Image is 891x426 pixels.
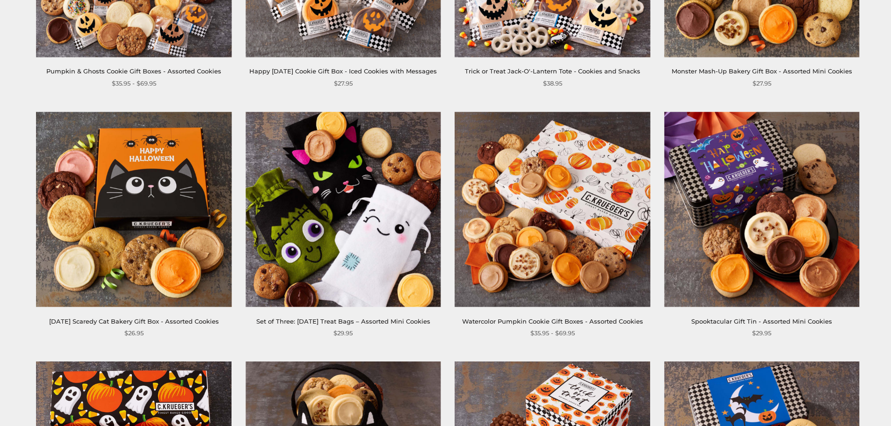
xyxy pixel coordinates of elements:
[691,318,832,325] a: Spooktacular Gift Tin - Assorted Mini Cookies
[46,67,221,75] a: Pumpkin & Ghosts Cookie Gift Boxes - Assorted Cookies
[246,112,441,307] img: Set of Three: Halloween Treat Bags – Assorted Mini Cookies
[465,67,640,75] a: Trick or Treat Jack-O'-Lantern Tote - Cookies and Snacks
[7,390,97,419] iframe: Sign Up via Text for Offers
[112,79,156,88] span: $35.95 - $69.95
[455,112,650,307] img: Watercolor Pumpkin Cookie Gift Boxes - Assorted Cookies
[49,318,219,325] a: [DATE] Scaredy Cat Bakery Gift Box - Assorted Cookies
[753,79,771,88] span: $27.95
[36,112,232,307] img: Halloween Scaredy Cat Bakery Gift Box - Assorted Cookies
[752,328,771,338] span: $29.95
[672,67,852,75] a: Monster Mash-Up Bakery Gift Box - Assorted Mini Cookies
[530,328,575,338] span: $35.95 - $69.95
[249,67,437,75] a: Happy [DATE] Cookie Gift Box - Iced Cookies with Messages
[334,79,353,88] span: $27.95
[333,328,353,338] span: $29.95
[462,318,643,325] a: Watercolor Pumpkin Cookie Gift Boxes - Assorted Cookies
[664,112,859,307] img: Spooktacular Gift Tin - Assorted Mini Cookies
[543,79,562,88] span: $38.95
[256,318,430,325] a: Set of Three: [DATE] Treat Bags – Assorted Mini Cookies
[124,328,144,338] span: $26.95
